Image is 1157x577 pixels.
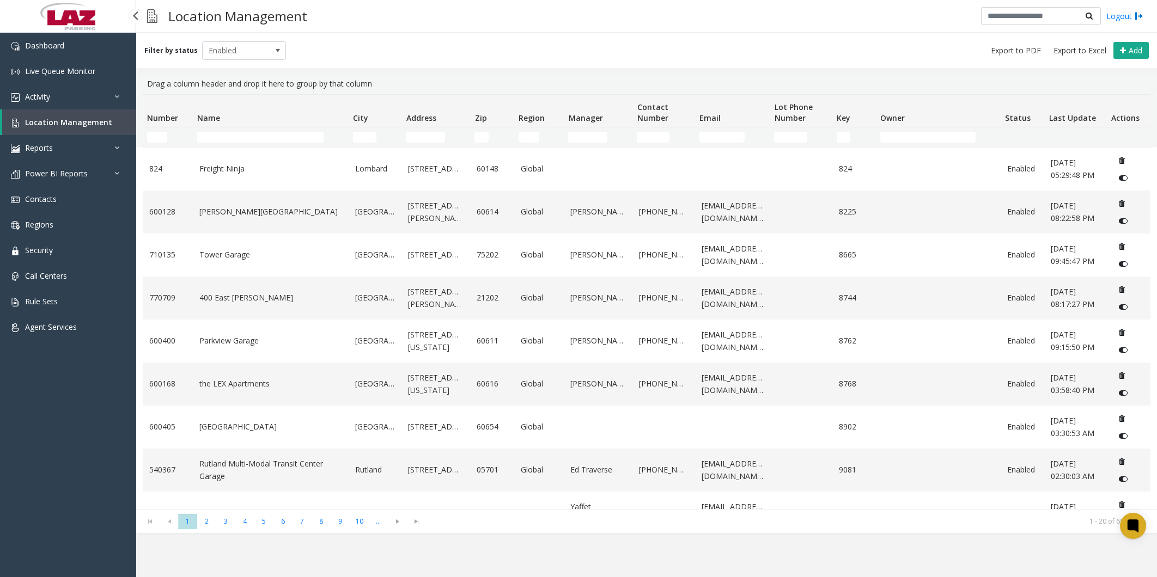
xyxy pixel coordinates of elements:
[197,514,216,529] span: Page 2
[1113,238,1131,255] button: Delete
[1051,329,1100,353] a: [DATE] 09:15:50 PM
[408,286,464,310] a: [STREET_ADDRESS][PERSON_NAME]
[568,132,607,143] input: Manager Filter
[355,335,395,347] a: [GEOGRAPHIC_DATA]
[570,378,626,390] a: [PERSON_NAME]
[216,514,235,529] span: Page 3
[1051,458,1094,481] span: [DATE] 02:30:03 AM
[312,514,331,529] span: Page 8
[1113,427,1134,445] button: Disable
[350,514,369,529] span: Page 10
[699,113,721,123] span: Email
[569,113,603,123] span: Manager
[408,421,464,433] a: [STREET_ADDRESS]
[331,514,350,529] span: Page 9
[11,247,20,255] img: 'icon'
[770,127,832,147] td: Lot Phone Number Filter
[570,206,626,218] a: [PERSON_NAME]
[570,249,626,261] a: [PERSON_NAME]
[1054,45,1106,56] span: Export to Excel
[25,168,88,179] span: Power BI Reports
[1007,378,1038,390] a: Enabled
[408,507,464,519] a: [STREET_ADDRESS]
[1113,152,1131,169] button: Delete
[1129,45,1142,56] span: Add
[199,249,342,261] a: Tower Garage
[11,170,20,179] img: 'icon'
[876,127,1001,147] td: Owner Filter
[408,249,464,261] a: [STREET_ADDRESS]
[1051,157,1094,180] span: [DATE] 05:29:48 PM
[355,507,395,519] a: Coronado
[143,127,193,147] td: Number Filter
[355,464,395,476] a: Rutland
[1007,421,1038,433] a: Enabled
[147,3,157,29] img: pageIcon
[355,421,395,433] a: [GEOGRAPHIC_DATA]
[147,132,167,143] input: Number Filter
[570,335,626,347] a: [PERSON_NAME]
[1007,464,1038,476] a: Enabled
[521,421,558,433] a: Global
[1051,157,1100,181] a: [DATE] 05:29:48 PM
[702,200,763,224] a: [EMAIL_ADDRESS][DOMAIN_NAME]
[519,113,545,123] span: Region
[11,195,20,204] img: 'icon'
[144,46,198,56] label: Filter by status
[702,329,763,353] a: [EMAIL_ADDRESS][DOMAIN_NAME]
[1113,42,1149,59] button: Add
[477,421,507,433] a: 60654
[408,200,464,224] a: [STREET_ADDRESS][PERSON_NAME]
[353,132,376,143] input: City Filter
[199,163,342,175] a: Freight Ninja
[390,517,405,526] span: Go to the next page
[639,249,689,261] a: [PHONE_NUMBER]
[839,421,869,433] a: 8902
[1113,298,1134,316] button: Disable
[1113,195,1131,212] button: Delete
[1113,212,1134,230] button: Disable
[25,194,57,204] span: Contacts
[203,42,269,59] span: Enabled
[1051,286,1094,309] span: [DATE] 08:17:27 PM
[839,249,869,261] a: 8665
[408,329,464,353] a: [STREET_ADDRESS][US_STATE]
[199,378,342,390] a: the LEX Apartments
[521,464,558,476] a: Global
[519,132,539,143] input: Region Filter
[639,507,689,519] a: [PHONE_NUMBER]
[521,206,558,218] a: Global
[639,335,689,347] a: [PHONE_NUMBER]
[11,272,20,281] img: 'icon'
[637,102,668,123] span: Contact Number
[369,514,388,529] span: Page 11
[11,298,20,306] img: 'icon'
[388,514,407,529] span: Go to the next page
[639,378,689,390] a: [PHONE_NUMBER]
[408,372,464,396] a: [STREET_ADDRESS][US_STATE]
[514,127,564,147] td: Region Filter
[1107,127,1150,147] td: Actions Filter
[199,507,342,519] a: [GEOGRAPHIC_DATA]
[149,206,186,218] a: 600128
[1007,292,1038,304] a: Enabled
[702,458,763,482] a: [EMAIL_ADDRESS][DOMAIN_NAME]
[639,292,689,304] a: [PHONE_NUMBER]
[199,206,342,218] a: [PERSON_NAME][GEOGRAPHIC_DATA]
[1051,243,1094,266] span: [DATE] 09:45:47 PM
[1051,286,1100,310] a: [DATE] 08:17:27 PM
[632,127,695,147] td: Contact Number Filter
[11,119,20,127] img: 'icon'
[149,163,186,175] a: 824
[149,421,186,433] a: 600405
[406,113,436,123] span: Address
[199,335,342,347] a: Parkview Garage
[25,322,77,332] span: Agent Services
[1051,501,1094,524] span: [DATE] 09:42:22 PM
[839,464,869,476] a: 9081
[408,464,464,476] a: [STREET_ADDRESS]
[1113,281,1131,298] button: Delete
[880,113,905,123] span: Owner
[570,292,626,304] a: [PERSON_NAME]
[11,93,20,102] img: 'icon'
